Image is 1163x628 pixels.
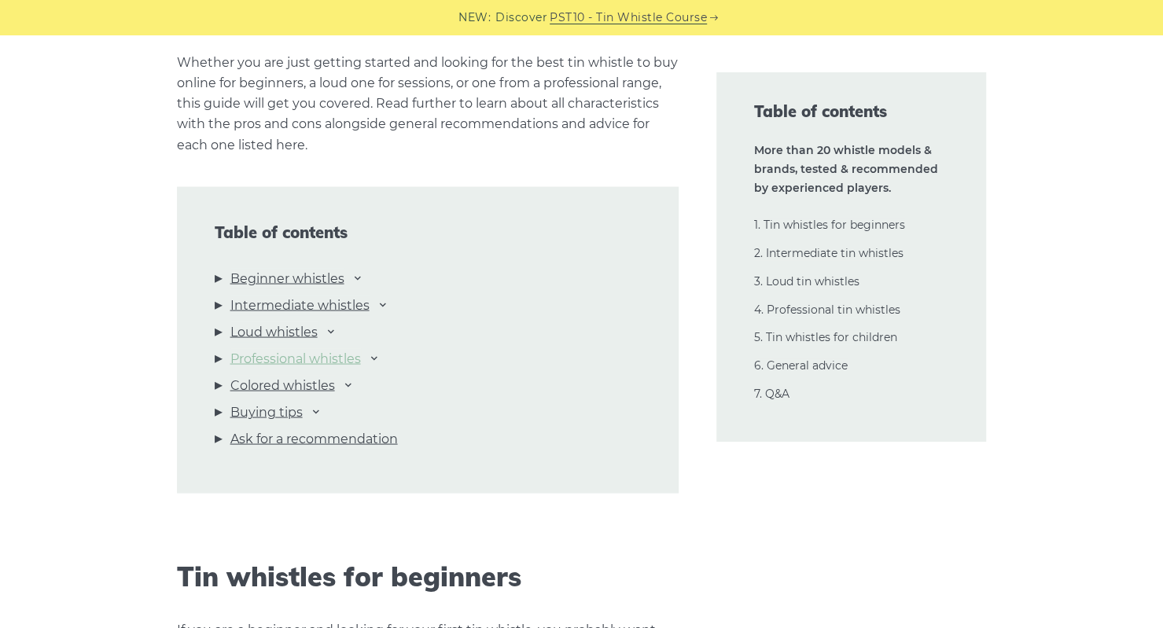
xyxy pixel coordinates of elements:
a: PST10 - Tin Whistle Course [550,9,707,27]
a: 2. Intermediate tin whistles [754,246,904,260]
a: Intermediate whistles [230,295,370,315]
strong: More than 20 whistle models & brands, tested & recommended by experienced players. [754,143,938,195]
a: 5. Tin whistles for children [754,330,897,344]
a: Buying tips [230,402,303,422]
span: Table of contents [754,101,949,123]
span: Discover [495,9,547,27]
p: Whether you are just getting started and looking for the best tin whistle to buy online for begin... [177,53,679,155]
a: Loud whistles [230,321,318,342]
h2: Tin whistles for beginners [177,560,679,593]
a: 3. Loud tin whistles [754,274,859,288]
a: 7. Q&A [754,387,789,401]
a: Beginner whistles [230,268,344,288]
span: Table of contents [215,222,641,241]
a: 4. Professional tin whistles [754,303,900,317]
a: 1. Tin whistles for beginners [754,218,905,232]
span: NEW: [458,9,491,27]
a: Professional whistles [230,348,361,369]
a: 6. General advice [754,358,848,373]
a: Colored whistles [230,375,335,395]
a: Ask for a recommendation [230,428,398,449]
